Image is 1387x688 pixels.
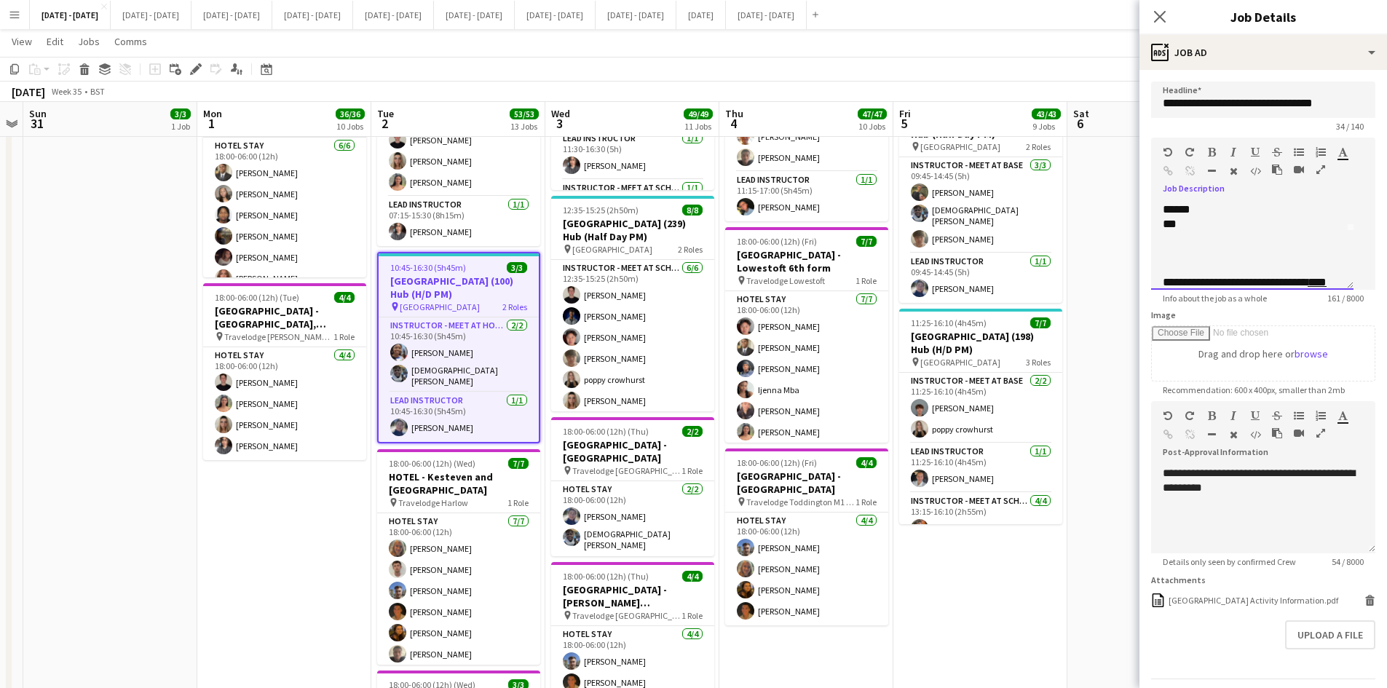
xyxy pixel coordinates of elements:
[596,1,676,29] button: [DATE] - [DATE]
[1139,7,1387,26] h3: Job Details
[563,205,639,216] span: 12:35-15:25 (2h50m)
[563,571,649,582] span: 18:00-06:00 (12h) (Thu)
[203,283,366,460] app-job-card: 18:00-06:00 (12h) (Tue)4/4[GEOGRAPHIC_DATA] - [GEOGRAPHIC_DATA], [GEOGRAPHIC_DATA] Travelodge [PE...
[899,443,1062,493] app-card-role: Lead Instructor1/111:25-16:10 (4h45m)[PERSON_NAME]
[434,1,515,29] button: [DATE] - [DATE]
[1316,293,1375,304] span: 161 / 8000
[27,115,47,132] span: 31
[684,121,712,132] div: 11 Jobs
[47,35,63,48] span: Edit
[510,121,538,132] div: 13 Jobs
[502,301,527,312] span: 2 Roles
[920,357,1000,368] span: [GEOGRAPHIC_DATA]
[389,458,475,469] span: 18:00-06:00 (12h) (Wed)
[725,513,888,625] app-card-role: Hotel Stay4/418:00-06:00 (12h)[PERSON_NAME][PERSON_NAME][PERSON_NAME][PERSON_NAME]
[400,301,480,312] span: [GEOGRAPHIC_DATA]
[899,309,1062,524] app-job-card: 11:25-16:10 (4h45m)7/7[GEOGRAPHIC_DATA] (198) Hub (H/D PM) [GEOGRAPHIC_DATA]3 RolesInstructor - M...
[111,1,191,29] button: [DATE] - [DATE]
[1294,164,1304,175] button: Insert video
[336,108,365,119] span: 36/36
[1151,293,1279,304] span: Info about the job as a whole
[114,35,147,48] span: Comms
[1316,427,1326,439] button: Fullscreen
[551,260,714,415] app-card-role: Instructor - Meet at School6/612:35-15:25 (2h50m)[PERSON_NAME][PERSON_NAME][PERSON_NAME][PERSON_N...
[899,373,1062,443] app-card-role: Instructor - Meet at Base2/211:25-16:10 (4h45m)[PERSON_NAME]poppy crowhurst
[549,115,570,132] span: 3
[725,291,888,467] app-card-role: Hotel Stay7/718:00-06:00 (12h)[PERSON_NAME][PERSON_NAME][PERSON_NAME]Ijenna Mba[PERSON_NAME][PERS...
[899,330,1062,356] h3: [GEOGRAPHIC_DATA] (198) Hub (H/D PM)
[1206,429,1217,440] button: Horizontal Line
[1272,146,1282,158] button: Strikethrough
[899,493,1062,606] app-card-role: Instructor - Meet at School4/413:15-16:10 (2h55m)[PERSON_NAME]
[171,121,190,132] div: 1 Job
[551,417,714,556] div: 18:00-06:00 (12h) (Thu)2/2[GEOGRAPHIC_DATA] - [GEOGRAPHIC_DATA] Travelodge [GEOGRAPHIC_DATA] Mayp...
[681,465,703,476] span: 1 Role
[203,62,366,277] app-job-card: Updated18:00-06:00 (12h) (Tue)6/6[GEOGRAPHIC_DATA] - [PERSON_NAME][GEOGRAPHIC_DATA] Travelodge Ke...
[1316,164,1326,175] button: Fullscreen
[1250,146,1260,158] button: Underline
[6,32,38,51] a: View
[191,1,272,29] button: [DATE] - [DATE]
[551,438,714,464] h3: [GEOGRAPHIC_DATA] - [GEOGRAPHIC_DATA]
[377,197,540,246] app-card-role: Lead Instructor1/107:15-15:30 (8h15m)[PERSON_NAME]
[1151,574,1206,585] label: Attachments
[681,610,703,621] span: 1 Role
[41,32,69,51] a: Edit
[899,93,1062,303] div: 09:45-14:45 (5h)4/4[GEOGRAPHIC_DATA] (130) Hub (Half Day PM) [GEOGRAPHIC_DATA]2 RolesInstructor -...
[899,157,1062,253] app-card-role: Instructor - Meet at Base3/309:45-14:45 (5h)[PERSON_NAME][DEMOGRAPHIC_DATA][PERSON_NAME][PERSON_N...
[856,457,877,468] span: 4/4
[108,32,153,51] a: Comms
[1206,410,1217,422] button: Bold
[1228,410,1238,422] button: Italic
[1250,165,1260,177] button: HTML Code
[1250,410,1260,422] button: Underline
[377,107,394,120] span: Tue
[1316,146,1326,158] button: Ordered List
[682,426,703,437] span: 2/2
[1206,165,1217,177] button: Horizontal Line
[746,497,855,507] span: Travelodge Toddington M1 Southbound
[855,275,877,286] span: 1 Role
[1030,317,1051,328] span: 7/7
[379,392,539,442] app-card-role: Lead Instructor1/110:45-16:30 (5h45m)[PERSON_NAME]
[203,138,366,293] app-card-role: Hotel Stay6/618:00-06:00 (12h)[PERSON_NAME][PERSON_NAME][PERSON_NAME][PERSON_NAME][PERSON_NAME][P...
[551,217,714,243] h3: [GEOGRAPHIC_DATA] (239) Hub (Half Day PM)
[726,1,807,29] button: [DATE] - [DATE]
[1337,146,1348,158] button: Text Color
[201,115,222,132] span: 1
[1324,121,1375,132] span: 34 / 140
[377,449,540,665] app-job-card: 18:00-06:00 (12h) (Wed)7/7HOTEL - Kesteven and [GEOGRAPHIC_DATA] Travelodge Harlow1 RoleHotel Sta...
[353,1,434,29] button: [DATE] - [DATE]
[1139,35,1387,70] div: Job Ad
[1169,595,1338,606] div: Aldenham School Activity Information.pdf
[203,347,366,460] app-card-role: Hotel Stay4/418:00-06:00 (12h)[PERSON_NAME][PERSON_NAME][PERSON_NAME][PERSON_NAME]
[272,1,353,29] button: [DATE] - [DATE]
[72,32,106,51] a: Jobs
[572,465,681,476] span: Travelodge [GEOGRAPHIC_DATA] Maypole
[858,121,886,132] div: 10 Jobs
[855,497,877,507] span: 1 Role
[725,470,888,496] h3: [GEOGRAPHIC_DATA] - [GEOGRAPHIC_DATA]
[551,196,714,411] app-job-card: 12:35-15:25 (2h50m)8/8[GEOGRAPHIC_DATA] (239) Hub (Half Day PM) [GEOGRAPHIC_DATA]2 RolesInstructo...
[725,448,888,625] app-job-card: 18:00-06:00 (12h) (Fri)4/4[GEOGRAPHIC_DATA] - [GEOGRAPHIC_DATA] Travelodge Toddington M1 Southbou...
[1294,410,1304,422] button: Unordered List
[390,262,466,273] span: 10:45-16:30 (5h45m)
[725,248,888,274] h3: [GEOGRAPHIC_DATA] - Lowestoft 6th form
[1026,141,1051,152] span: 2 Roles
[858,108,887,119] span: 47/47
[1285,620,1375,649] button: Upload a file
[1185,410,1195,422] button: Redo
[1163,410,1173,422] button: Undo
[1151,556,1308,567] span: Details only seen by confirmed Crew
[1206,146,1217,158] button: Bold
[90,86,105,97] div: BST
[1151,384,1356,395] span: Recommendation: 600 x 400px, smaller than 2mb
[510,108,539,119] span: 53/53
[336,121,364,132] div: 10 Jobs
[375,115,394,132] span: 2
[899,253,1062,303] app-card-role: Lead Instructor1/109:45-14:45 (5h)[PERSON_NAME]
